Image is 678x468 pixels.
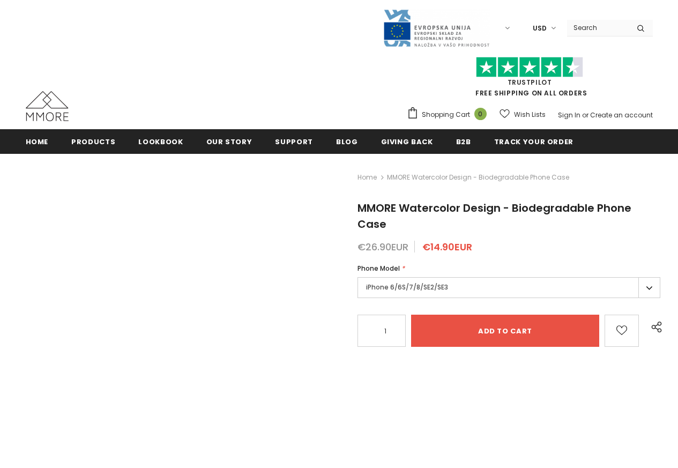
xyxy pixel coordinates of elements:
a: Sign In [558,110,580,120]
a: Our Story [206,129,252,153]
label: iPhone 6/6S/7/8/SE2/SE3 [357,277,660,298]
span: Blog [336,137,358,147]
span: FREE SHIPPING ON ALL ORDERS [407,62,653,98]
span: Track your order [494,137,573,147]
span: support [275,137,313,147]
input: Add to cart [411,315,599,347]
span: Shopping Cart [422,109,470,120]
span: Products [71,137,115,147]
span: €26.90EUR [357,240,408,254]
img: Trust Pilot Stars [476,57,583,78]
span: B2B [456,137,471,147]
a: Home [357,171,377,184]
a: Create an account [590,110,653,120]
span: or [582,110,588,120]
a: Blog [336,129,358,153]
span: €14.90EUR [422,240,472,254]
span: MMORE Watercolor Design - Biodegradable Phone Case [387,171,569,184]
span: USD [533,23,547,34]
span: 0 [474,108,487,120]
a: Home [26,129,49,153]
span: MMORE Watercolor Design - Biodegradable Phone Case [357,200,631,232]
img: Javni Razpis [383,9,490,48]
img: MMORE Cases [26,91,69,121]
a: Wish Lists [500,105,546,124]
a: Products [71,129,115,153]
span: Home [26,137,49,147]
span: Giving back [381,137,433,147]
a: Giving back [381,129,433,153]
a: B2B [456,129,471,153]
span: Our Story [206,137,252,147]
span: Phone Model [357,264,400,273]
input: Search Site [567,20,629,35]
a: Track your order [494,129,573,153]
span: Lookbook [138,137,183,147]
a: support [275,129,313,153]
a: Javni Razpis [383,23,490,32]
a: Trustpilot [508,78,552,87]
span: Wish Lists [514,109,546,120]
a: Shopping Cart 0 [407,107,492,123]
a: Lookbook [138,129,183,153]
